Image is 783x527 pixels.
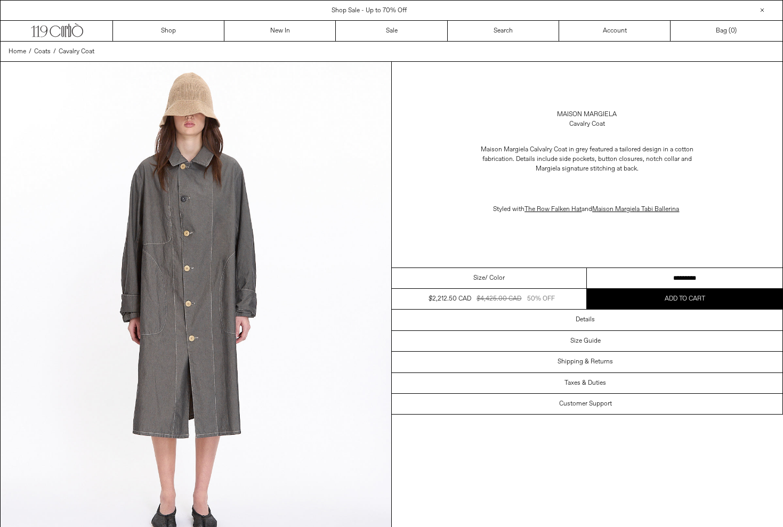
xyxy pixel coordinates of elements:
[34,47,51,56] a: Coats
[587,289,782,309] button: Add to cart
[559,400,612,408] h3: Customer Support
[336,21,447,41] a: Sale
[9,47,26,56] span: Home
[564,379,606,387] h3: Taxes & Duties
[473,273,485,283] span: Size
[477,294,521,304] div: $4,425.00 CAD
[665,295,705,303] span: Add to cart
[224,21,336,41] a: New In
[527,294,555,304] div: 50% OFF
[570,337,601,345] h3: Size Guide
[576,316,595,323] h3: Details
[559,21,671,41] a: Account
[592,205,679,214] a: Maison Margiela Tabi Ballerina
[524,205,582,214] a: The Row Falken Hat
[34,47,51,56] span: Coats
[569,119,605,129] div: Cavalry Coat
[448,21,559,41] a: Search
[731,27,734,35] span: 0
[9,47,26,56] a: Home
[113,21,224,41] a: Shop
[557,110,617,119] a: Maison Margiela
[59,47,94,56] span: Cavalry Coat
[485,273,505,283] span: / Color
[558,358,613,366] h3: Shipping & Returns
[480,140,693,179] p: Maison Margiela Calvalry Coat in grey featured a tailored design in a cotton fabrication. Details...
[429,294,471,304] div: $2,212.50 CAD
[332,6,407,15] a: Shop Sale - Up to 70% Off
[671,21,782,41] a: Bag ()
[731,26,737,36] span: )
[59,47,94,56] a: Cavalry Coat
[493,205,681,214] span: Styled with and
[29,47,31,56] span: /
[53,47,56,56] span: /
